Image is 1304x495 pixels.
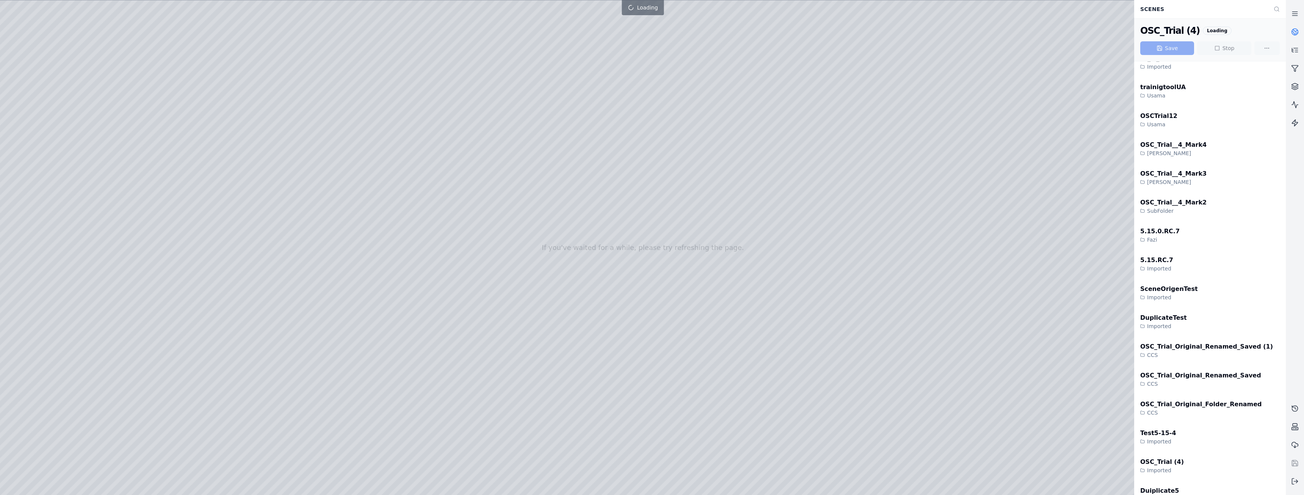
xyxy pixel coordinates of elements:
div: OSC_Trial__4_Mark3 [1140,169,1207,178]
div: Scenes [1136,2,1269,16]
div: [PERSON_NAME] [1140,178,1207,186]
div: 5.15.RC.7 [1140,256,1173,265]
div: OSC_Trial_Original_Folder_Renamed [1140,400,1262,409]
div: Usama [1140,121,1177,128]
span: Loading [637,4,658,11]
div: CCS [1140,351,1273,359]
div: Test5-15-4 [1140,429,1176,438]
div: OSCTrial12 [1140,112,1177,121]
div: Imported [1140,63,1210,71]
div: OSC_Trial_Original_Renamed_Saved [1140,371,1261,380]
div: SubFolder [1140,207,1207,215]
div: Loading [1203,27,1232,35]
div: Imported [1140,322,1187,330]
div: DuplicateTest [1140,313,1187,322]
div: SceneOrigenTest [1140,284,1198,294]
div: 5.15.0.RC.7 [1140,227,1180,236]
div: OSC_Trial__4_Mark2 [1140,198,1207,207]
div: Imported [1140,294,1198,301]
div: Imported [1140,467,1184,474]
div: Imported [1140,265,1173,272]
div: CCS [1140,409,1262,416]
div: OSC_Trial_Original_Renamed_Saved (1) [1140,342,1273,351]
div: [PERSON_NAME] [1140,149,1207,157]
div: OSC_Trial (4) [1140,25,1200,37]
div: CCS [1140,380,1261,388]
div: Imported [1140,438,1176,445]
div: OSC_Trial__4_Mark4 [1140,140,1207,149]
div: Usama [1140,92,1186,99]
div: trainigtoolUA [1140,83,1186,92]
div: Fazi [1140,236,1180,244]
div: OSC_Trial (4) [1140,457,1184,467]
